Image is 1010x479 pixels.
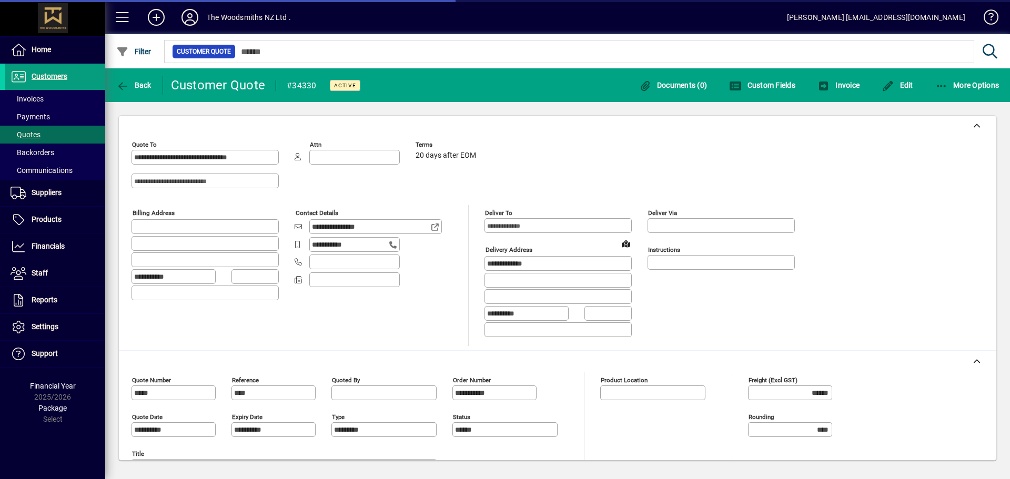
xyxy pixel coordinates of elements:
a: View on map [618,235,634,252]
span: Reports [32,295,57,304]
span: Financial Year [30,382,76,390]
div: The Woodsmiths NZ Ltd . [207,9,291,26]
mat-label: Reference [232,376,259,383]
span: Products [32,215,62,223]
a: Backorders [5,144,105,161]
button: Documents (0) [636,76,710,95]
span: Active [334,82,356,89]
mat-label: Deliver To [485,209,512,217]
mat-label: Freight (excl GST) [749,376,797,383]
span: Settings [32,322,58,331]
mat-label: Rounding [749,413,774,420]
span: Back [116,81,151,89]
mat-label: Status [453,413,470,420]
mat-label: Title [132,450,144,457]
span: Customer Quote [177,46,231,57]
button: Invoice [815,76,862,95]
span: Filter [116,47,151,56]
span: Package [38,404,67,412]
a: Financials [5,233,105,260]
mat-label: Quoted by [332,376,360,383]
mat-label: Quote date [132,413,163,420]
a: Staff [5,260,105,287]
div: [PERSON_NAME] [EMAIL_ADDRESS][DOMAIN_NAME] [787,9,965,26]
a: Payments [5,108,105,126]
span: Suppliers [32,188,62,197]
a: Support [5,341,105,367]
span: More Options [935,81,999,89]
span: Backorders [11,148,54,157]
span: Quotes [11,130,41,139]
a: Quotes [5,126,105,144]
a: Knowledge Base [976,2,997,36]
mat-label: Quote To [132,141,157,148]
span: Invoices [11,95,44,103]
div: #34330 [287,77,317,94]
span: Documents (0) [639,81,707,89]
button: More Options [933,76,1002,95]
span: Edit [882,81,913,89]
mat-label: Expiry date [232,413,262,420]
span: Financials [32,242,65,250]
a: Invoices [5,90,105,108]
span: Customers [32,72,67,80]
a: Settings [5,314,105,340]
mat-label: Quote number [132,376,171,383]
span: Payments [11,113,50,121]
span: Communications [11,166,73,175]
a: Reports [5,287,105,313]
span: Staff [32,269,48,277]
button: Add [139,8,173,27]
span: Support [32,349,58,358]
mat-label: Order number [453,376,491,383]
mat-label: Instructions [648,246,680,253]
div: Customer Quote [171,77,266,94]
mat-label: Deliver via [648,209,677,217]
a: Suppliers [5,180,105,206]
span: Custom Fields [729,81,795,89]
button: Custom Fields [726,76,798,95]
span: 20 days after EOM [416,151,476,160]
span: Terms [416,141,479,148]
app-page-header-button: Back [105,76,163,95]
mat-label: Attn [310,141,321,148]
button: Filter [114,42,154,61]
mat-label: Product location [601,376,648,383]
span: Invoice [817,81,860,89]
a: Products [5,207,105,233]
a: Communications [5,161,105,179]
a: Home [5,37,105,63]
button: Profile [173,8,207,27]
span: Home [32,45,51,54]
button: Edit [879,76,916,95]
button: Back [114,76,154,95]
mat-label: Type [332,413,345,420]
